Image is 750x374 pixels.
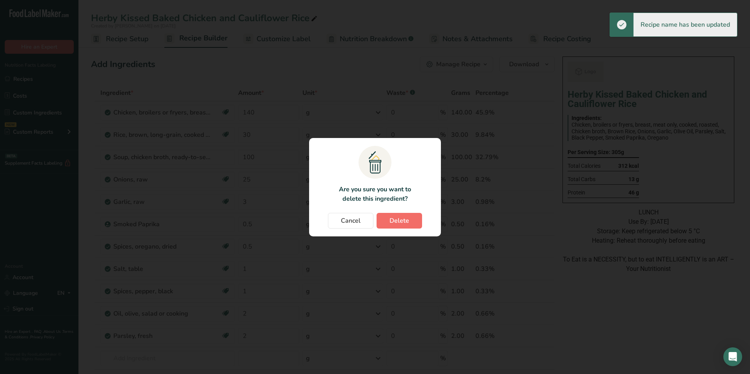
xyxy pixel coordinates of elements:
[341,216,360,225] span: Cancel
[723,347,742,366] div: Open Intercom Messenger
[328,213,373,229] button: Cancel
[390,216,409,225] span: Delete
[377,213,422,229] button: Delete
[633,13,737,36] div: Recipe name has been updated
[334,185,415,203] p: Are you sure you want to delete this ingredient?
